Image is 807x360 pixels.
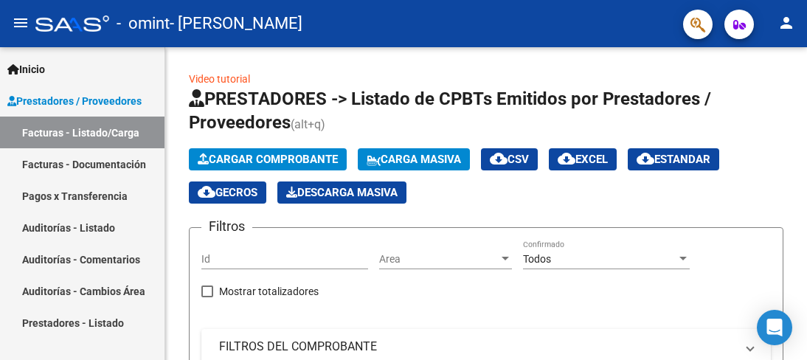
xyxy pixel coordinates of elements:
mat-icon: cloud_download [490,150,508,167]
span: - omint [117,7,170,40]
span: Area [379,253,499,266]
mat-icon: cloud_download [198,183,215,201]
span: CSV [490,153,529,166]
a: Video tutorial [189,73,250,85]
span: Mostrar totalizadores [219,283,319,300]
span: Gecros [198,186,257,199]
button: Estandar [628,148,719,170]
button: CSV [481,148,538,170]
app-download-masive: Descarga masiva de comprobantes (adjuntos) [277,181,406,204]
span: PRESTADORES -> Listado de CPBTs Emitidos por Prestadores / Proveedores [189,89,711,133]
mat-icon: person [777,14,795,32]
span: Descarga Masiva [286,186,398,199]
button: Cargar Comprobante [189,148,347,170]
h3: Filtros [201,216,252,237]
span: Carga Masiva [367,153,461,166]
button: EXCEL [549,148,617,170]
mat-icon: cloud_download [558,150,575,167]
button: Carga Masiva [358,148,470,170]
mat-icon: menu [12,14,30,32]
mat-icon: cloud_download [637,150,654,167]
span: (alt+q) [291,117,325,131]
mat-panel-title: FILTROS DEL COMPROBANTE [219,339,735,355]
span: Todos [523,253,551,265]
span: Estandar [637,153,710,166]
button: Descarga Masiva [277,181,406,204]
span: Cargar Comprobante [198,153,338,166]
span: - [PERSON_NAME] [170,7,302,40]
span: EXCEL [558,153,608,166]
span: Inicio [7,61,45,77]
button: Gecros [189,181,266,204]
div: Open Intercom Messenger [757,310,792,345]
span: Prestadores / Proveedores [7,93,142,109]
